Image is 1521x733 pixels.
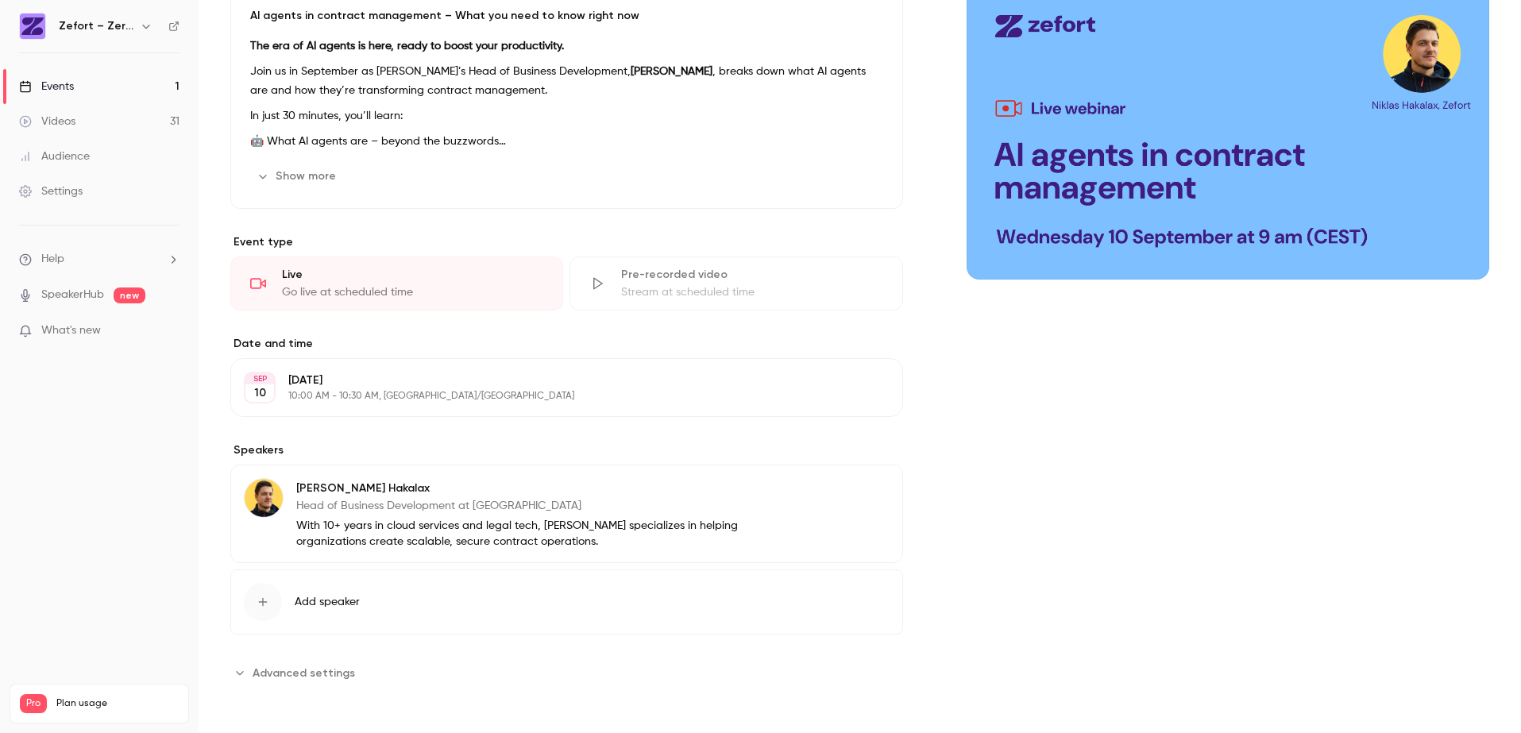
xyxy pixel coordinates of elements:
div: Pre-recorded video [621,267,882,283]
div: Settings [19,183,83,199]
span: Advanced settings [253,665,355,681]
section: Advanced settings [230,660,903,685]
label: Date and time [230,336,903,352]
p: [PERSON_NAME] Hakalax [296,480,800,496]
p: Join us in September as [PERSON_NAME]’s Head of Business Development, , breaks down what AI agent... [250,62,883,100]
p: 10:00 AM - 10:30 AM, [GEOGRAPHIC_DATA]/[GEOGRAPHIC_DATA] [288,390,819,403]
div: Pre-recorded videoStream at scheduled time [569,257,902,311]
p: [DATE] [288,372,819,388]
span: Plan usage [56,697,179,710]
p: 🤖 What AI agents are – beyond the buzzwords [250,132,883,151]
p: With 10+ years in cloud services and legal tech, [PERSON_NAME] specializes in helping organizatio... [296,518,800,550]
div: SEP [245,373,274,384]
button: Show more [250,164,346,189]
span: Add speaker [295,594,360,610]
li: help-dropdown-opener [19,251,180,268]
img: Zefort – Zero-Effort Contract Management [20,14,45,39]
span: new [114,287,145,303]
div: Niklas Hakalax[PERSON_NAME] HakalaxHead of Business Development at [GEOGRAPHIC_DATA]With 10+ year... [230,465,903,563]
a: SpeakerHub [41,287,104,303]
div: Videos [19,114,75,129]
h6: Zefort – Zero-Effort Contract Management [59,18,133,34]
div: LiveGo live at scheduled time [230,257,563,311]
p: Head of Business Development at [GEOGRAPHIC_DATA] [296,498,800,514]
span: What's new [41,322,101,339]
div: Audience [19,149,90,164]
p: In just 30 minutes, you’ll learn: [250,106,883,125]
label: Speakers [230,442,903,458]
div: Go live at scheduled time [282,284,543,300]
button: Advanced settings [230,660,365,685]
p: AI agents in contract management – What you need to know right now [250,8,883,24]
div: Live [282,267,543,283]
span: Pro [20,694,47,713]
div: Stream at scheduled time [621,284,882,300]
strong: [PERSON_NAME] [631,66,712,77]
div: Events [19,79,74,95]
p: Event type [230,234,903,250]
img: Niklas Hakalax [245,479,283,517]
span: Help [41,251,64,268]
strong: The era of AI agents is here, ready to boost your productivity. [250,41,564,52]
p: 10 [254,385,266,401]
iframe: Noticeable Trigger [160,324,180,338]
button: Add speaker [230,569,903,635]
